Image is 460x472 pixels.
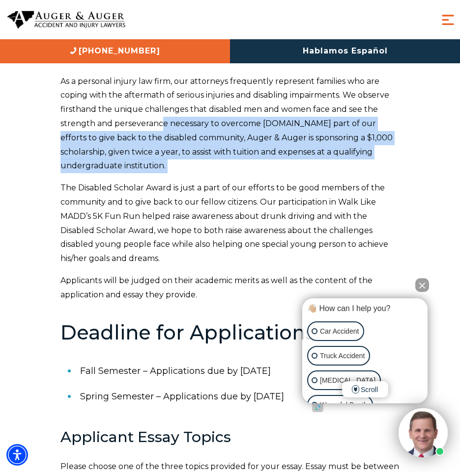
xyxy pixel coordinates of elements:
[60,181,400,266] p: The Disabled Scholar Award is just a part of our efforts to be good members of the community and ...
[60,322,400,343] h2: Deadline for Applications:
[7,11,125,29] img: Auger & Auger Accident and Injury Lawyers Logo
[80,358,400,384] li: Fall Semester – Applications due by [DATE]
[439,11,457,28] button: Menu
[60,75,400,174] p: As a personal injury law firm, our attorneys frequently represent families who are coping with th...
[305,303,425,314] div: 👋🏼 How can I help you?
[312,403,323,412] a: Open intaker chat
[399,408,448,457] img: Intaker widget Avatar
[60,274,400,302] p: Applicants will be judged on their academic merits as well as the content of the application and ...
[342,381,388,397] span: Scroll
[60,429,400,445] h3: Applicant Essay Topics
[415,278,429,292] button: Close Intaker Chat Widget
[230,39,460,63] a: Hablamos Español
[320,399,368,411] p: Wrongful Death
[6,444,28,466] div: Accessibility Menu
[320,374,375,387] p: [MEDICAL_DATA]
[80,384,400,409] li: Spring Semester – Applications due by [DATE]
[320,350,365,362] p: Truck Accident
[320,325,359,338] p: Car Accident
